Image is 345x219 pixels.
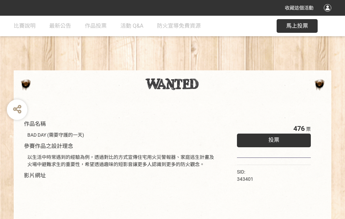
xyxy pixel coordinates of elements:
span: SID: 343401 [237,169,253,182]
iframe: Facebook Share [255,168,289,175]
span: 影片網址 [24,172,46,179]
span: 活動 Q&A [120,23,143,29]
span: 投票 [268,137,279,143]
span: 比賽說明 [14,23,36,29]
span: 防火宣導免費資源 [157,23,201,29]
span: 收藏這個活動 [285,5,314,11]
div: BAD DAY (需要守護的一天) [27,132,216,139]
a: 最新公告 [49,16,71,36]
span: 馬上投票 [286,23,308,29]
a: 防火宣導免費資源 [157,16,201,36]
span: 作品名稱 [24,121,46,127]
span: 476 [293,124,305,133]
span: 票 [306,126,311,132]
span: 參賽作品之設計理念 [24,143,73,149]
button: 馬上投票 [277,19,318,33]
a: 作品投票 [85,16,107,36]
div: 以生活中時常遇到的經驗為例，透過對比的方式宣傳住宅用火災警報器、家庭逃生計畫及火場中避難求生的重要性，希望透過趣味的短影音讓更多人認識到更多的防火觀念。 [27,154,216,168]
a: 活動 Q&A [120,16,143,36]
span: 最新公告 [49,23,71,29]
a: 比賽說明 [14,16,36,36]
span: 作品投票 [85,23,107,29]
